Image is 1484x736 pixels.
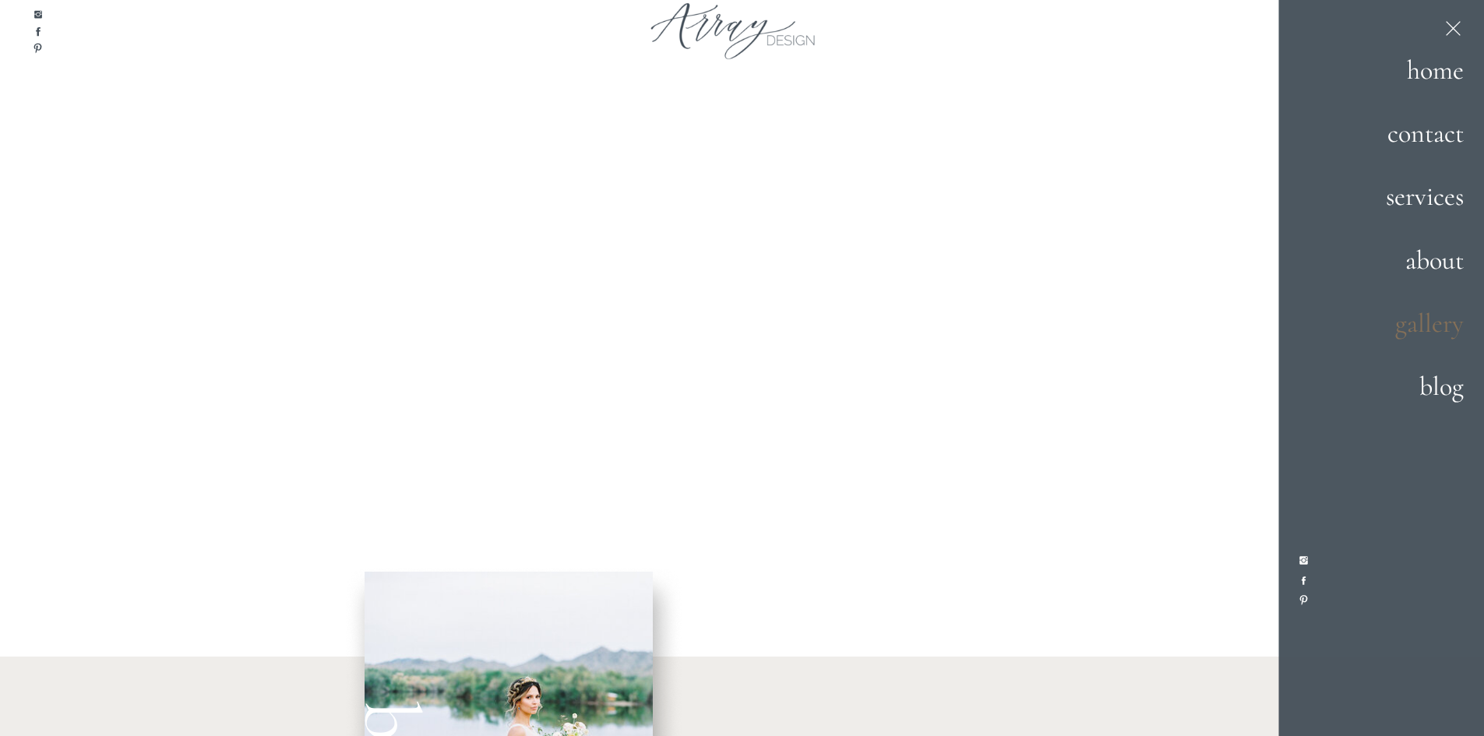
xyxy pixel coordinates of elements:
span: Subscribe [443,60,508,69]
h1: Floral Designs For The In Love [886,403,1400,528]
button: Subscribe [427,47,524,83]
a: blog [1285,366,1464,408]
a: services [1355,176,1464,218]
a: contact [1355,113,1464,155]
a: about [1342,240,1464,282]
i: Unique [1011,403,1144,459]
a: Get started [1246,628,1388,645]
i: Joyfully [1125,459,1263,515]
a: home [1355,50,1464,92]
a: gallery [1357,303,1464,345]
